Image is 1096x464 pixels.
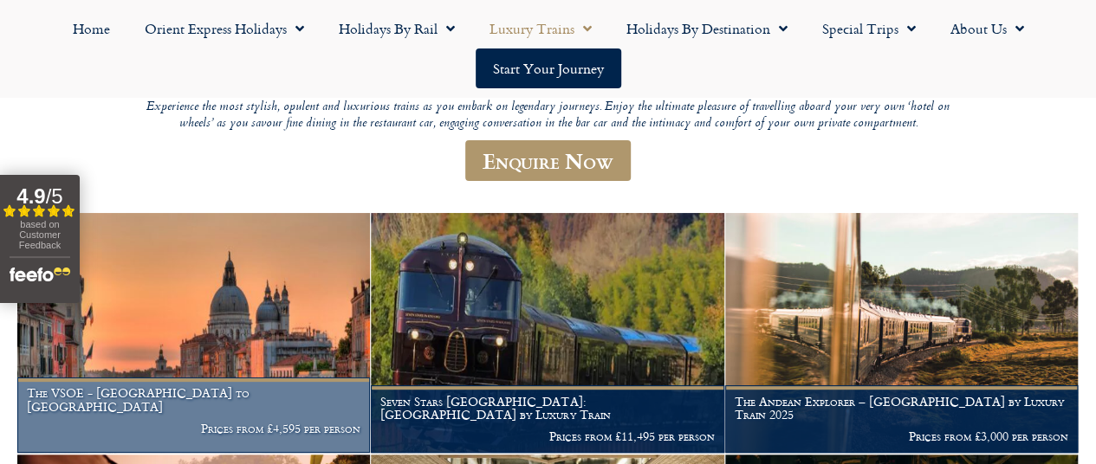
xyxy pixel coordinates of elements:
nav: Menu [9,9,1087,88]
a: Enquire Now [465,140,631,181]
a: Start your Journey [476,48,621,88]
h1: The Andean Explorer – [GEOGRAPHIC_DATA] by Luxury Train 2025 [735,395,1068,422]
p: Prices from £11,495 per person [380,429,714,443]
a: Holidays by Destination [609,9,805,48]
p: Prices from £4,595 per person [27,422,360,435]
a: The VSOE - [GEOGRAPHIC_DATA] to [GEOGRAPHIC_DATA] Prices from £4,595 per person [17,213,371,453]
h1: The VSOE - [GEOGRAPHIC_DATA] to [GEOGRAPHIC_DATA] [27,386,360,414]
a: Home [55,9,127,48]
p: Experience the most stylish, opulent and luxurious trains as you embark on legendary journeys. En... [133,100,964,132]
a: The Andean Explorer – [GEOGRAPHIC_DATA] by Luxury Train 2025 Prices from £3,000 per person [725,213,1079,453]
a: Holidays by Rail [321,9,472,48]
img: Orient Express Special Venice compressed [17,213,370,452]
a: Luxury Trains [472,9,609,48]
p: Prices from £3,000 per person [735,429,1068,443]
a: Special Trips [805,9,933,48]
a: Seven Stars [GEOGRAPHIC_DATA]: [GEOGRAPHIC_DATA] by Luxury Train Prices from £11,495 per person [371,213,724,453]
a: Orient Express Holidays [127,9,321,48]
h1: Seven Stars [GEOGRAPHIC_DATA]: [GEOGRAPHIC_DATA] by Luxury Train [380,395,714,422]
a: About Us [933,9,1041,48]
